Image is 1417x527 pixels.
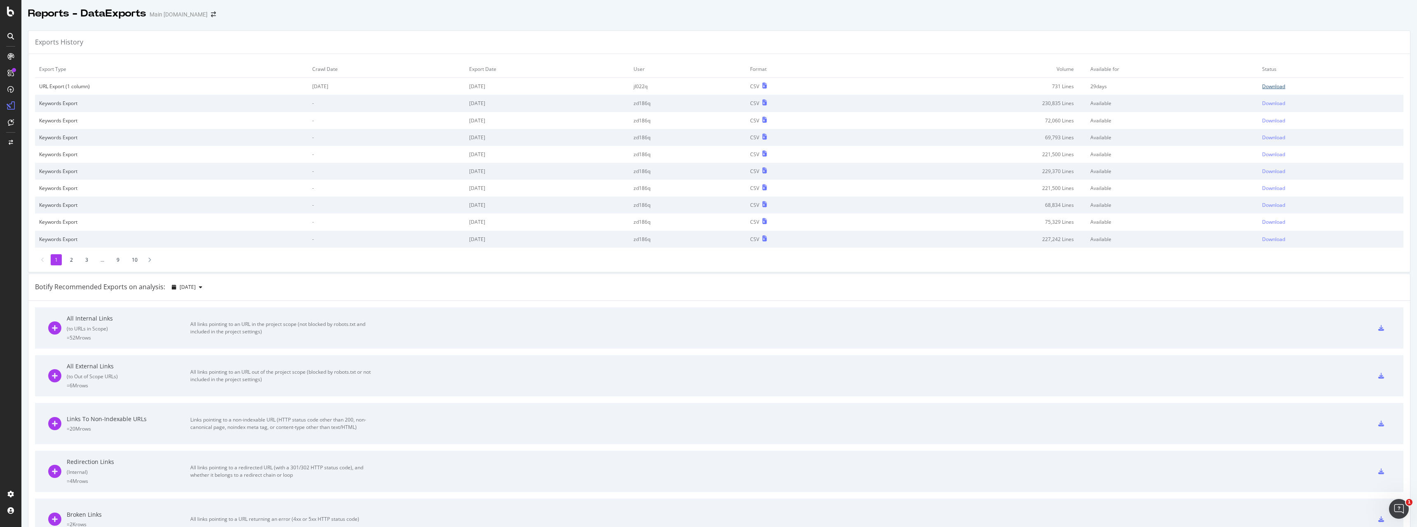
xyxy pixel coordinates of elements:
td: 731 Lines [863,78,1086,95]
td: zd186q [629,129,746,146]
td: [DATE] [465,95,629,112]
div: Available [1090,151,1254,158]
div: All External Links [67,362,190,370]
a: Download [1262,185,1399,192]
td: - [308,197,465,213]
td: 227,242 Lines [863,231,1086,248]
td: 75,329 Lines [863,213,1086,230]
td: Status [1258,61,1403,78]
div: Download [1262,151,1285,158]
div: All Internal Links [67,314,190,323]
td: [DATE] [465,231,629,248]
td: zd186q [629,163,746,180]
li: 9 [112,254,124,265]
div: CSV [750,134,759,141]
div: ( to Out of Scope URLs ) [67,373,190,380]
li: 10 [128,254,142,265]
div: arrow-right-arrow-left [211,12,216,17]
div: Available [1090,117,1254,124]
td: - [308,231,465,248]
div: Available [1090,134,1254,141]
li: 1 [51,254,62,265]
div: CSV [750,100,759,107]
td: [DATE] [465,197,629,213]
div: Exports History [35,37,83,47]
td: zd186q [629,95,746,112]
a: Download [1262,201,1399,208]
div: Botify Recommended Exports on analysis: [35,282,165,292]
div: ( to URLs in Scope ) [67,325,190,332]
a: Download [1262,134,1399,141]
td: zd186q [629,112,746,129]
li: ... [96,254,108,265]
div: Keywords Export [39,236,304,243]
td: Crawl Date [308,61,465,78]
div: Links pointing to a non-indexable URL (HTTP status code other than 200, non-canonical page, noind... [190,416,376,431]
td: [DATE] [308,78,465,95]
td: zd186q [629,213,746,230]
td: [DATE] [465,163,629,180]
li: 2 [66,254,77,265]
td: Format [746,61,863,78]
td: 221,500 Lines [863,180,1086,197]
td: 229,370 Lines [863,163,1086,180]
div: Reports - DataExports [28,7,146,21]
div: URL Export (1 column) [39,83,304,90]
div: Keywords Export [39,201,304,208]
div: CSV [750,218,759,225]
td: jl022q [629,78,746,95]
div: Keywords Export [39,218,304,225]
div: CSV [750,151,759,158]
td: - [308,163,465,180]
td: zd186q [629,231,746,248]
a: Download [1262,151,1399,158]
td: [DATE] [465,213,629,230]
td: [DATE] [465,112,629,129]
div: Keywords Export [39,134,304,141]
div: Available [1090,218,1254,225]
div: Available [1090,100,1254,107]
div: CSV [750,83,759,90]
td: [DATE] [465,180,629,197]
td: 29 days [1086,78,1258,95]
td: zd186q [629,146,746,163]
div: Redirection Links [67,458,190,466]
td: 68,834 Lines [863,197,1086,213]
iframe: Intercom live chat [1389,499,1409,519]
td: - [308,129,465,146]
td: Export Date [465,61,629,78]
div: All links pointing to a URL returning an error (4xx or 5xx HTTP status code) [190,515,376,523]
div: Available [1090,236,1254,243]
div: Download [1262,236,1285,243]
td: [DATE] [465,146,629,163]
a: Download [1262,218,1399,225]
div: csv-export [1378,421,1384,426]
a: Download [1262,168,1399,175]
div: Download [1262,117,1285,124]
td: Available for [1086,61,1258,78]
div: CSV [750,201,759,208]
div: Download [1262,100,1285,107]
div: Download [1262,83,1285,90]
div: Available [1090,168,1254,175]
div: csv-export [1378,468,1384,474]
button: [DATE] [168,281,206,294]
a: Download [1262,117,1399,124]
div: = 4M rows [67,478,190,485]
td: 72,060 Lines [863,112,1086,129]
td: - [308,213,465,230]
div: All links pointing to an URL out of the project scope (blocked by robots.txt or not included in t... [190,368,376,383]
div: All links pointing to a redirected URL (with a 301/302 HTTP status code), and whether it belongs ... [190,464,376,479]
td: - [308,95,465,112]
div: Keywords Export [39,151,304,158]
div: csv-export [1378,325,1384,331]
li: 3 [81,254,92,265]
div: Download [1262,185,1285,192]
a: Download [1262,100,1399,107]
div: csv-export [1378,516,1384,522]
div: csv-export [1378,373,1384,379]
div: Available [1090,201,1254,208]
span: 2025 Aug. 24th [180,283,196,290]
span: 1 [1406,499,1412,506]
div: = 6M rows [67,382,190,389]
